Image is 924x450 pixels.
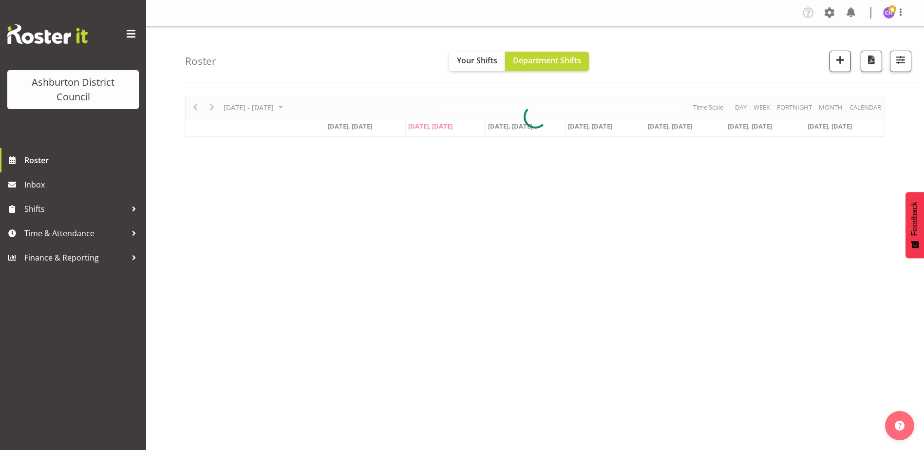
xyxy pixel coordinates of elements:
img: chalotter-hydes5348.jpg [883,7,895,19]
button: Add a new shift [830,51,851,72]
span: Your Shifts [457,55,497,66]
span: Inbox [24,177,141,192]
button: Filter Shifts [890,51,911,72]
span: Feedback [910,202,919,236]
button: Your Shifts [449,52,505,71]
span: Time & Attendance [24,226,127,241]
button: Department Shifts [505,52,589,71]
span: Roster [24,153,141,168]
img: Rosterit website logo [7,24,88,44]
button: Feedback - Show survey [905,192,924,258]
img: help-xxl-2.png [895,421,905,431]
span: Department Shifts [513,55,581,66]
div: Ashburton District Council [17,75,129,104]
span: Shifts [24,202,127,216]
button: Download a PDF of the roster according to the set date range. [861,51,882,72]
span: Finance & Reporting [24,250,127,265]
h4: Roster [185,56,216,67]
